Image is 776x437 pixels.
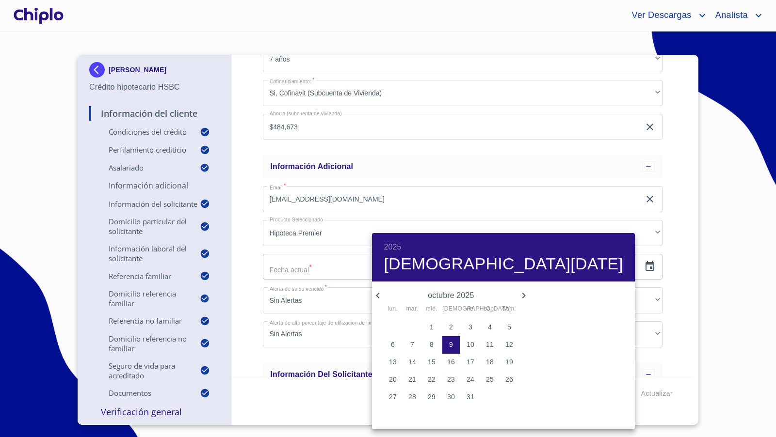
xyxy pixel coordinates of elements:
button: 6 [384,336,402,354]
button: 3 [462,319,479,336]
p: 28 [408,392,416,402]
button: 29 [423,389,440,406]
button: 15 [423,354,440,371]
button: 28 [404,389,421,406]
button: 12 [501,336,518,354]
button: 26 [501,371,518,389]
button: 5 [501,319,518,336]
p: 26 [505,375,513,384]
button: 24 [462,371,479,389]
button: 18 [481,354,499,371]
p: 31 [467,392,474,402]
p: 17 [467,357,474,367]
p: 6 [391,340,395,349]
button: 1 [423,319,440,336]
p: 11 [486,340,494,349]
button: 27 [384,389,402,406]
p: 23 [447,375,455,384]
button: 14 [404,354,421,371]
p: 14 [408,357,416,367]
p: 10 [467,340,474,349]
button: 25 [481,371,499,389]
button: 23 [442,371,460,389]
button: 21 [404,371,421,389]
button: 2 [442,319,460,336]
button: 8 [423,336,440,354]
span: lun. [384,304,402,314]
p: 3 [469,322,472,332]
span: mar. [404,304,421,314]
p: 4 [488,322,492,332]
p: 25 [486,375,494,384]
button: 11 [481,336,499,354]
p: 12 [505,340,513,349]
p: 7 [410,340,414,349]
button: 22 [423,371,440,389]
button: 7 [404,336,421,354]
span: [DEMOGRAPHIC_DATA]. [442,304,460,314]
p: 16 [447,357,455,367]
button: 20 [384,371,402,389]
button: 19 [501,354,518,371]
button: 4 [481,319,499,336]
span: dom. [501,304,518,314]
button: 10 [462,336,479,354]
p: 19 [505,357,513,367]
p: 30 [447,392,455,402]
p: 24 [467,375,474,384]
p: 15 [428,357,436,367]
p: 13 [389,357,397,367]
span: vie. [462,304,479,314]
button: 16 [442,354,460,371]
p: 2 [449,322,453,332]
p: octubre 2025 [384,290,518,301]
button: 17 [462,354,479,371]
p: 9 [449,340,453,349]
button: [DEMOGRAPHIC_DATA][DATE] [384,254,623,274]
p: 8 [430,340,434,349]
button: 30 [442,389,460,406]
p: 27 [389,392,397,402]
button: 2025 [384,240,401,254]
p: 21 [408,375,416,384]
p: 18 [486,357,494,367]
button: 9 [442,336,460,354]
button: 31 [462,389,479,406]
p: 1 [430,322,434,332]
button: 13 [384,354,402,371]
p: 22 [428,375,436,384]
span: sáb. [481,304,499,314]
p: 29 [428,392,436,402]
p: 20 [389,375,397,384]
span: mié. [423,304,440,314]
p: 5 [507,322,511,332]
